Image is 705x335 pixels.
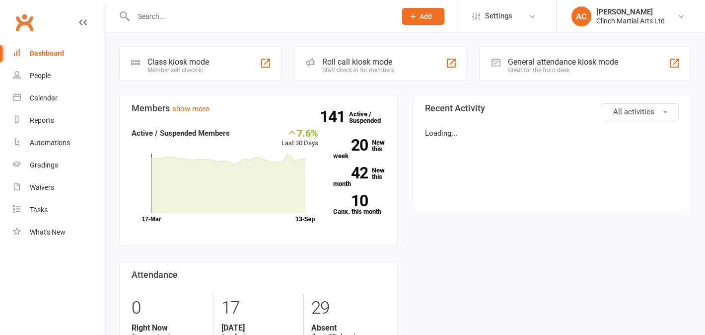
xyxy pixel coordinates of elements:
[221,293,295,323] div: 17
[132,103,385,113] h3: Members
[13,42,105,65] a: Dashboard
[402,8,444,25] button: Add
[13,154,105,176] a: Gradings
[311,293,385,323] div: 29
[13,221,105,244] a: What's New
[30,161,58,169] div: Gradings
[322,57,394,67] div: Roll call kiosk mode
[13,132,105,154] a: Automations
[172,104,210,113] a: show more
[282,127,318,149] div: Last 30 Days
[132,323,206,333] strong: Right Now
[13,199,105,221] a: Tasks
[13,87,105,109] a: Calendar
[320,109,349,124] strong: 141
[13,65,105,87] a: People
[311,323,385,333] strong: Absent
[596,7,665,16] div: [PERSON_NAME]
[596,16,665,25] div: Clinch Martial Arts Ltd
[131,9,389,23] input: Search...
[282,127,318,138] div: 7.6%
[13,176,105,199] a: Waivers
[30,228,66,236] div: What's New
[30,72,51,80] div: People
[613,107,654,116] span: All activities
[30,183,54,191] div: Waivers
[132,293,206,323] div: 0
[425,103,679,113] h3: Recent Activity
[147,57,209,67] div: Class kiosk mode
[30,49,64,57] div: Dashboard
[420,12,432,20] span: Add
[221,323,295,333] strong: [DATE]
[508,57,618,67] div: General attendance kiosk mode
[147,67,209,74] div: Member self check-in
[30,206,48,214] div: Tasks
[132,129,230,138] strong: Active / Suspended Members
[602,103,679,120] button: All activities
[322,67,394,74] div: Staff check-in for members
[333,193,368,208] strong: 10
[333,166,368,180] strong: 42
[30,116,54,124] div: Reports
[132,270,385,280] h3: Attendance
[30,139,70,147] div: Automations
[13,109,105,132] a: Reports
[571,6,591,26] div: AC
[425,127,679,139] p: Loading...
[508,67,618,74] div: Great for the front desk
[333,195,385,215] a: 10Canx. this month
[333,139,385,159] a: 20New this week
[12,10,37,35] a: Clubworx
[333,138,368,153] strong: 20
[30,94,58,102] div: Calendar
[333,167,385,187] a: 42New this month
[349,103,393,131] a: 141Active / Suspended
[485,5,512,27] span: Settings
